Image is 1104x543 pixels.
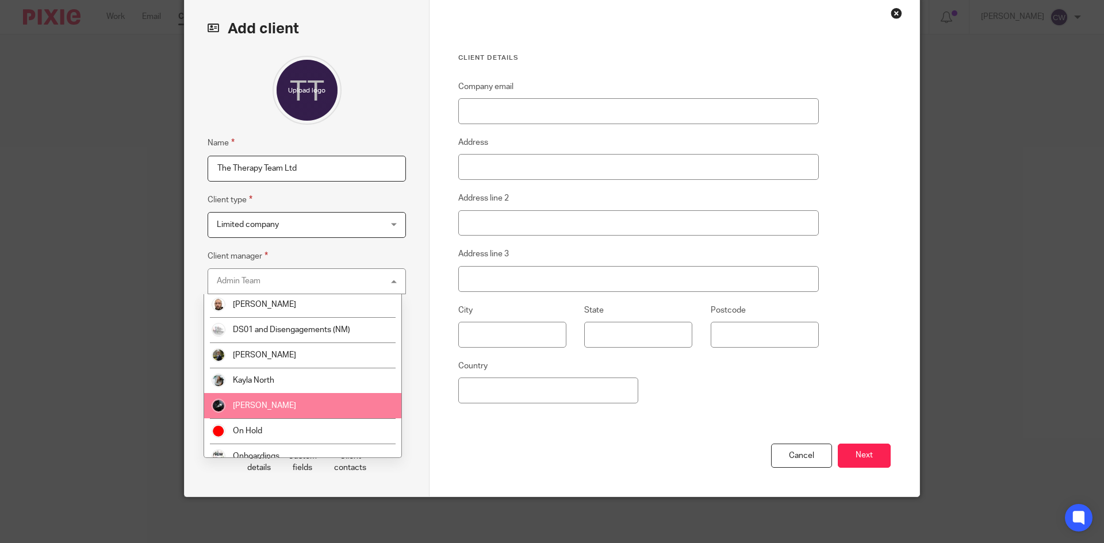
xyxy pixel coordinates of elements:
span: DS01 and Disengagements (NM) [233,326,350,334]
div: Close this dialog window [891,7,902,19]
div: Cancel [771,444,832,468]
p: Client contacts [334,450,366,474]
label: Client type [208,193,252,206]
label: Name [208,136,235,149]
span: On Hold [233,427,262,435]
label: Country [458,360,488,372]
p: Custom fields [288,450,317,474]
img: Daryl.jpg [212,298,225,311]
img: Profile%20Photo.png [212,373,225,387]
label: Client manager [208,249,268,263]
label: Address line 3 [458,248,509,260]
img: Screenshot%202024-07-02%20143540.png [212,424,225,438]
h3: Client details [458,53,819,63]
label: Postcode [711,305,746,316]
span: Kayla North [233,376,274,384]
label: State [584,305,604,316]
img: 1000002138.jpg [212,323,225,337]
span: [PERSON_NAME] [233,402,296,410]
p: Client details [247,450,271,474]
div: Admin Team [217,277,260,285]
span: [PERSON_NAME] [233,301,296,309]
button: Next [838,444,891,468]
span: [PERSON_NAME] [233,351,296,359]
img: ACCOUNTING4EVERYTHING-9.jpg [212,348,225,362]
label: City [458,305,473,316]
label: Address [458,137,488,148]
label: Address line 2 [458,192,509,204]
label: Company email [458,81,513,93]
span: Limited company [217,221,279,229]
span: Onboardings . [233,452,283,460]
h2: Add client [208,19,406,38]
img: 1000002137.jpg [212,449,225,463]
img: 1000002122.jpg [212,399,225,413]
